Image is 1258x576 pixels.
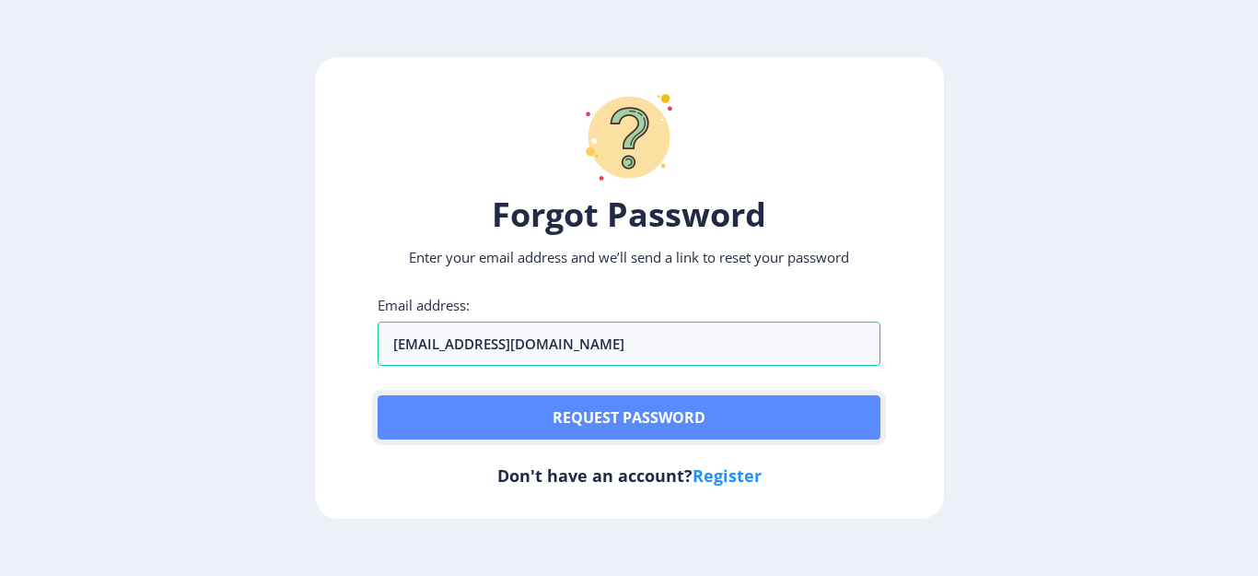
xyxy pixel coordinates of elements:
img: question-mark [574,82,684,193]
input: Email address [378,322,880,366]
p: Enter your email address and we’ll send a link to reset your password [378,248,880,266]
label: Email address: [378,296,470,314]
a: Register [693,464,762,487]
button: Request password [378,395,880,440]
h6: Don't have an account? [378,464,880,487]
h1: Forgot Password [378,193,880,237]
